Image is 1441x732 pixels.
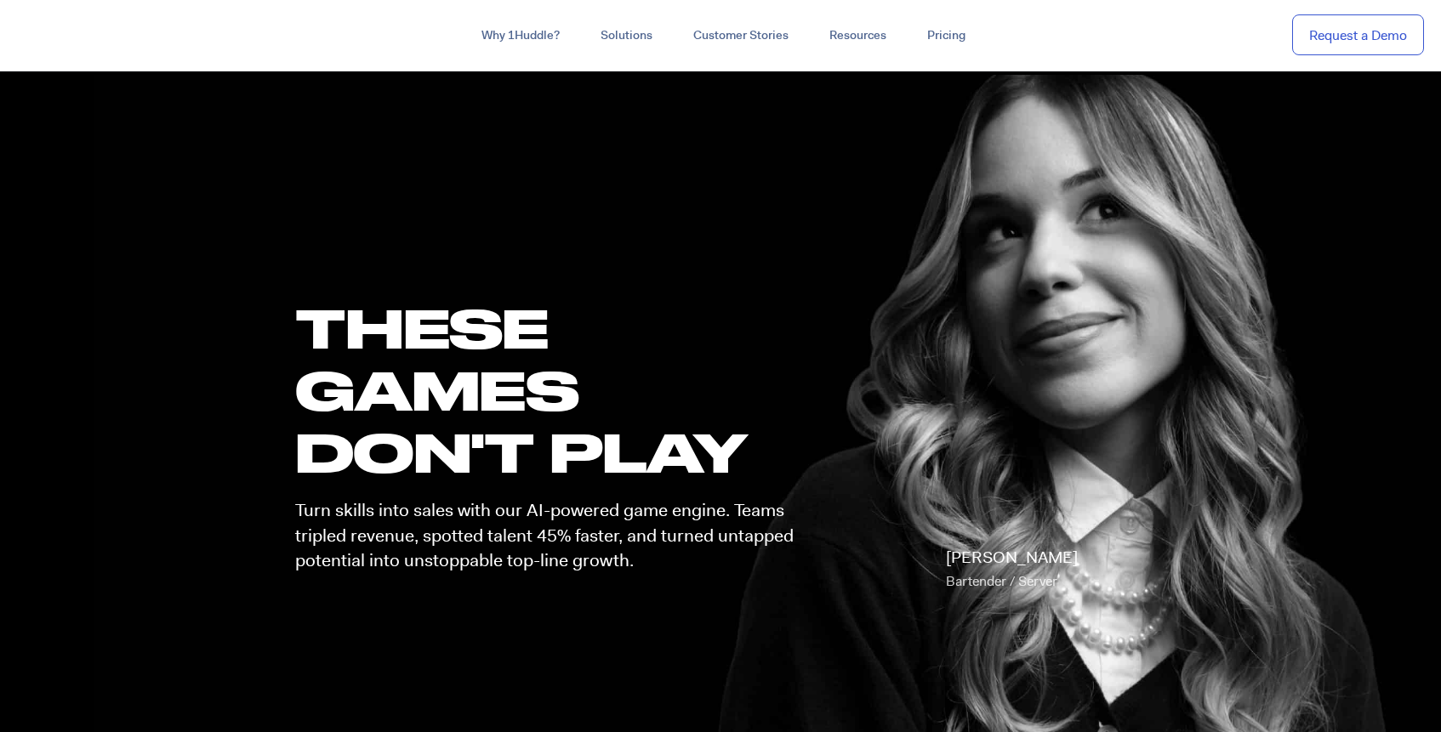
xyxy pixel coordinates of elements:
[580,20,673,51] a: Solutions
[1292,14,1424,56] a: Request a Demo
[809,20,907,51] a: Resources
[295,498,809,573] p: Turn skills into sales with our AI-powered game engine. Teams tripled revenue, spotted talent 45%...
[907,20,986,51] a: Pricing
[946,572,1057,590] span: Bartender / Server
[17,19,139,51] img: ...
[946,546,1078,593] p: [PERSON_NAME]
[295,297,809,484] h1: these GAMES DON'T PLAY
[461,20,580,51] a: Why 1Huddle?
[673,20,809,51] a: Customer Stories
